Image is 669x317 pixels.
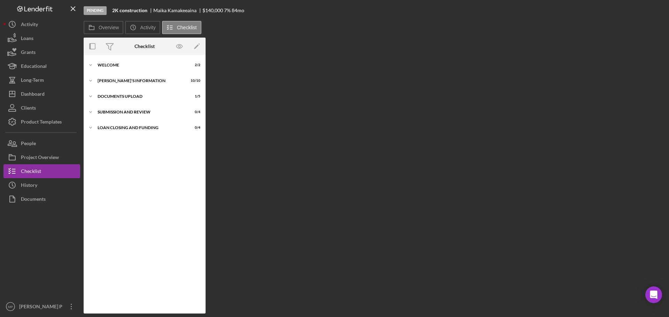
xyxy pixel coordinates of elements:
[188,63,200,67] div: 2 / 2
[84,6,107,15] div: Pending
[98,79,183,83] div: [PERSON_NAME]'S INFORMATION
[202,7,223,13] span: $140,000
[84,21,123,34] button: Overview
[3,192,80,206] button: Documents
[153,8,202,13] div: Maika Kamakeeaina
[3,101,80,115] button: Clients
[140,25,155,30] label: Activity
[3,300,80,314] button: MP[PERSON_NAME] P
[21,31,33,47] div: Loans
[125,21,160,34] button: Activity
[21,192,46,208] div: Documents
[177,25,197,30] label: Checklist
[21,136,36,152] div: People
[134,43,155,49] div: Checklist
[98,110,183,114] div: SUBMISSION AND REVIEW
[17,300,63,315] div: [PERSON_NAME] P
[21,164,41,180] div: Checklist
[188,126,200,130] div: 0 / 4
[224,8,231,13] div: 7 %
[3,73,80,87] button: Long-Term
[3,115,80,129] button: Product Templates
[21,45,36,61] div: Grants
[21,101,36,117] div: Clients
[3,164,80,178] button: Checklist
[188,79,200,83] div: 10 / 10
[645,286,662,303] div: Open Intercom Messenger
[3,150,80,164] button: Project Overview
[3,87,80,101] button: Dashboard
[112,8,147,13] b: 2K construction
[188,94,200,98] div: 1 / 5
[3,17,80,31] button: Activity
[98,94,183,98] div: DOCUMENTS UPLOAD
[21,115,62,130] div: Product Templates
[3,178,80,192] button: History
[21,87,45,103] div: Dashboard
[21,150,59,166] div: Project Overview
[162,21,201,34] button: Checklist
[21,59,47,75] div: Educational
[21,178,37,194] div: History
[3,45,80,59] button: Grants
[3,136,80,150] button: People
[21,73,44,89] div: Long-Term
[98,63,183,67] div: WELCOME
[99,25,119,30] label: Overview
[188,110,200,114] div: 0 / 4
[3,59,80,73] button: Educational
[8,305,13,309] text: MP
[232,8,244,13] div: 84 mo
[21,17,38,33] div: Activity
[98,126,183,130] div: LOAN CLOSING AND FUNDING
[3,31,80,45] button: Loans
